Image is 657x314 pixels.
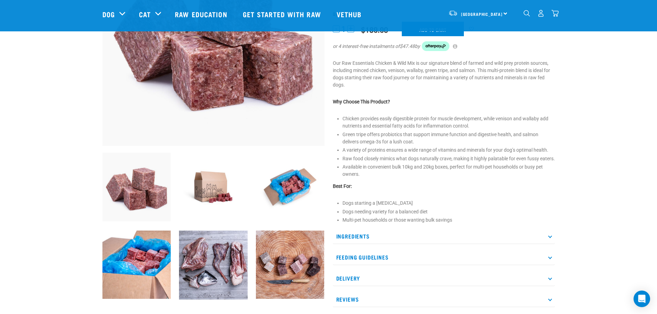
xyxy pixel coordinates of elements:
img: ?SM Possum HT LS DH Knife [256,231,325,299]
div: Open Intercom Messenger [634,291,650,307]
img: Assortment of cuts of meat on a slate board including chicken frame, duck frame, wallaby shoulder... [179,231,248,300]
p: Delivery [333,271,555,286]
img: home-icon@2x.png [551,10,559,17]
li: Multi-pet households or those wanting bulk savings [342,216,555,224]
div: or 4 interest-free instalments of by [333,41,555,51]
p: Feeding Guidelines [333,250,555,265]
img: user.png [537,10,545,17]
span: [GEOGRAPHIC_DATA] [461,13,503,15]
li: Dogs starting a [MEDICAL_DATA] [342,200,555,207]
li: Green tripe offers probiotics that support immune function and digestive health, and salmon deliv... [342,131,555,145]
strong: Why Choose This Product? [333,99,390,104]
p: Ingredients [333,229,555,244]
p: Reviews [333,292,555,307]
a: Dog [102,9,115,19]
li: Available in convenient bulk 10kg and 20kg boxes, perfect for multi-pet households or busy pet ow... [342,163,555,178]
li: A variety of proteins ensures a wide range of vitamins and minerals for your dog’s optimal health. [342,146,555,154]
a: Vethub [330,0,370,28]
img: home-icon-1@2x.png [524,10,530,17]
li: Chicken provides easily digestible protein for muscle development, while venison and wallaby add ... [342,115,555,130]
span: 1 [341,26,346,33]
li: Raw food closely mimics what dogs naturally crave, making it highly palatable for even fussy eaters. [342,155,555,162]
li: Dogs needing variety for a balanced diet [342,208,555,215]
a: Raw Education [168,0,236,28]
a: Get started with Raw [236,0,330,28]
a: Cat [139,9,151,19]
img: Raw Essentials 2024 July2597 [102,231,171,299]
img: Pile Of Cubed Chicken Wild Meat Mix [102,153,171,221]
strong: Best For: [333,183,352,189]
img: Raw Essentials Bulk 10kg Raw Dog Food Box Exterior Design [179,153,248,221]
span: $47.48 [400,43,415,50]
img: van-moving.png [448,10,458,16]
img: Raw Essentials Bulk 10kg Raw Dog Food Box [256,153,325,221]
img: Afterpay [422,41,449,51]
p: Our Raw Essentials Chicken & Wild Mix is our signature blend of farmed and wild prey protein sour... [333,60,555,89]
